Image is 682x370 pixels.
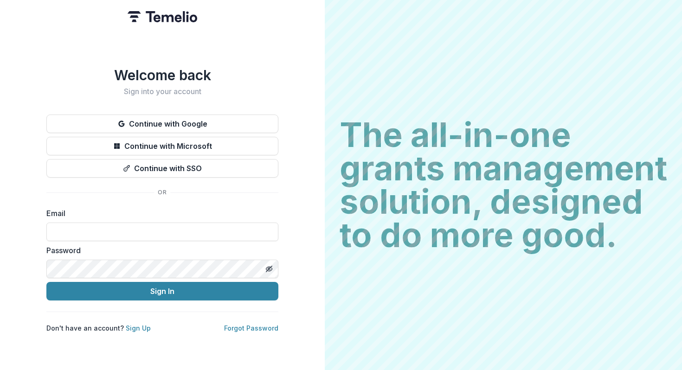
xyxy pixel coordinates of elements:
p: Don't have an account? [46,323,151,333]
a: Forgot Password [224,324,278,332]
img: Temelio [128,11,197,22]
h2: Sign into your account [46,87,278,96]
button: Sign In [46,282,278,300]
label: Password [46,245,273,256]
button: Continue with Microsoft [46,137,278,155]
button: Continue with SSO [46,159,278,178]
h1: Welcome back [46,67,278,83]
button: Continue with Google [46,115,278,133]
label: Email [46,208,273,219]
button: Toggle password visibility [262,262,277,276]
a: Sign Up [126,324,151,332]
